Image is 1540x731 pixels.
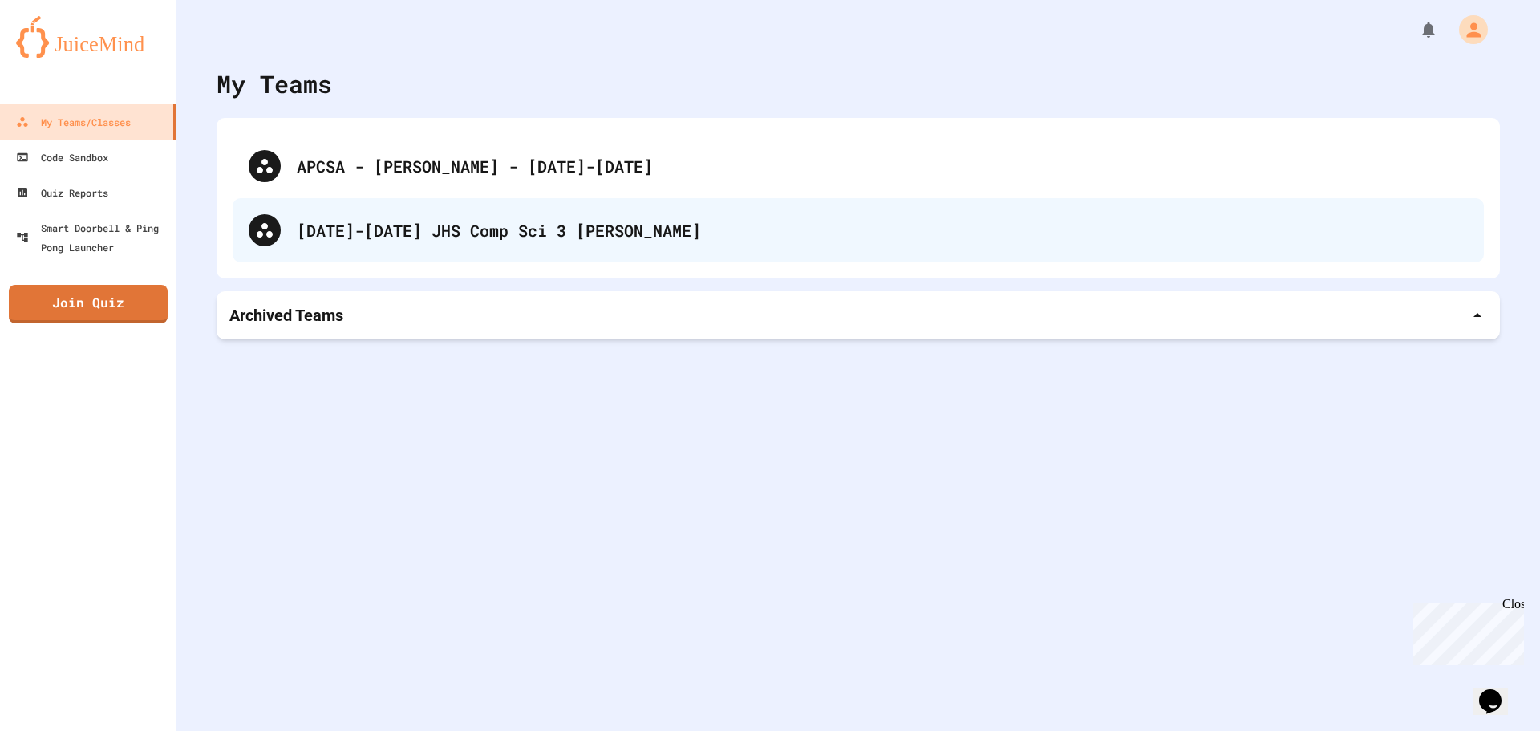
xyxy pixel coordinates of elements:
div: My Notifications [1389,16,1442,43]
div: Smart Doorbell & Ping Pong Launcher [16,218,170,257]
div: Code Sandbox [16,148,108,167]
div: [DATE]-[DATE] JHS Comp Sci 3 [PERSON_NAME] [297,218,1468,242]
div: My Teams [217,66,332,102]
a: Join Quiz [9,285,168,323]
div: APCSA - [PERSON_NAME] - [DATE]-[DATE] [297,154,1468,178]
div: My Account [1442,11,1492,48]
img: logo-orange.svg [16,16,160,58]
iframe: chat widget [1407,597,1524,665]
div: Chat with us now!Close [6,6,111,102]
div: Quiz Reports [16,183,108,202]
iframe: chat widget [1473,667,1524,715]
div: [DATE]-[DATE] JHS Comp Sci 3 [PERSON_NAME] [233,198,1484,262]
div: APCSA - [PERSON_NAME] - [DATE]-[DATE] [233,134,1484,198]
div: My Teams/Classes [16,112,131,132]
p: Archived Teams [229,304,343,327]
